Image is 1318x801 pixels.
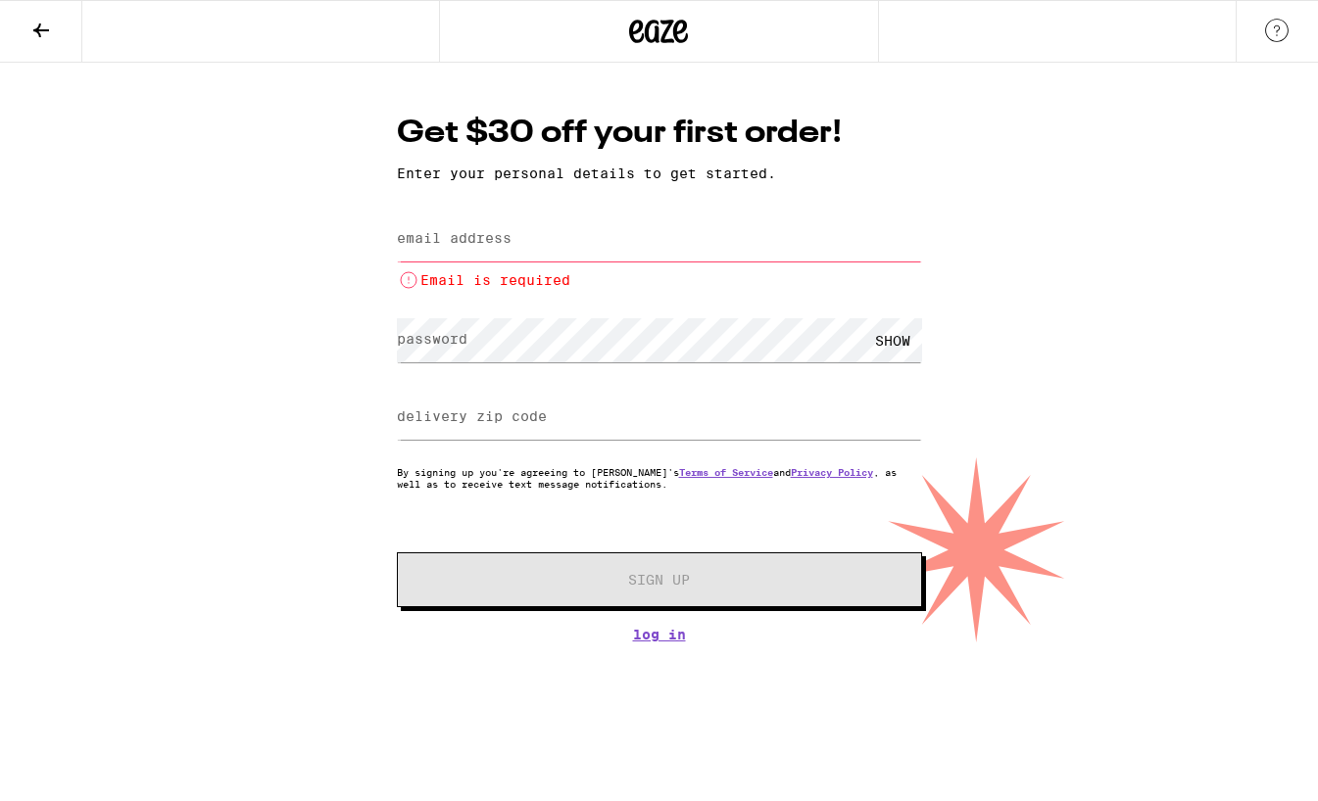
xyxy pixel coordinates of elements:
div: SHOW [863,318,922,362]
label: email address [397,230,512,246]
label: delivery zip code [397,408,547,424]
p: By signing up you're agreeing to [PERSON_NAME]'s and , as well as to receive text message notific... [397,466,922,490]
h1: Get $30 off your first order! [397,112,922,156]
span: Sign Up [628,573,690,587]
span: Hi. Need any help? [12,14,141,29]
button: Sign Up [397,552,922,607]
label: password [397,331,467,347]
input: delivery zip code [397,396,922,440]
a: Terms of Service [679,466,773,478]
input: email address [397,217,922,261]
p: Enter your personal details to get started. [397,165,922,181]
a: Privacy Policy [791,466,873,478]
a: Log In [397,627,922,642]
li: Email is required [397,268,922,292]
